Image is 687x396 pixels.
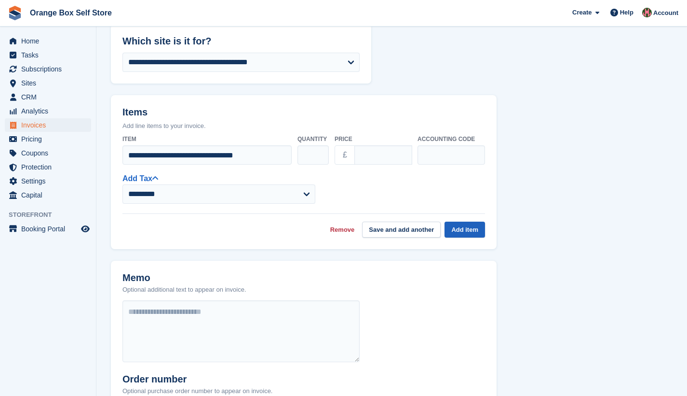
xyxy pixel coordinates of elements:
a: menu [5,222,91,236]
span: Home [21,34,79,48]
label: Item [122,135,292,143]
a: Remove [330,225,355,235]
a: menu [5,34,91,48]
label: Quantity [297,135,329,143]
a: Preview store [80,223,91,235]
span: Tasks [21,48,79,62]
label: Price [335,135,412,143]
span: Account [653,8,678,18]
a: menu [5,132,91,146]
span: Capital [21,188,79,202]
span: Subscriptions [21,62,79,76]
h2: Items [122,107,485,120]
span: CRM [21,90,79,104]
p: Add line items to your invoice. [122,121,485,131]
a: menu [5,146,91,160]
img: David Clark [642,8,652,17]
button: Save and add another [362,222,441,238]
p: Optional additional text to appear on invoice. [122,285,246,295]
span: Help [620,8,633,17]
a: menu [5,188,91,202]
a: menu [5,174,91,188]
span: Settings [21,174,79,188]
span: Invoices [21,118,79,132]
label: Accounting code [418,135,485,143]
h2: Memo [122,272,246,283]
a: Orange Box Self Store [26,5,116,21]
a: Add Tax [122,174,158,183]
p: Optional purchase order number to appear on invoice. [122,386,272,396]
button: Add item [445,222,485,238]
span: Protection [21,160,79,174]
a: menu [5,160,91,174]
img: stora-icon-8386f47178a22dfd0bd8f6a31ec36ba5ce8667c1dd55bd0f319d3a0aa187defe.svg [8,6,22,20]
a: menu [5,76,91,90]
span: Create [572,8,592,17]
a: menu [5,90,91,104]
span: Coupons [21,146,79,160]
a: menu [5,104,91,118]
h2: Which site is it for? [122,36,360,47]
span: Pricing [21,132,79,146]
span: Booking Portal [21,222,79,236]
span: Analytics [21,104,79,118]
span: Storefront [9,210,96,220]
a: menu [5,118,91,132]
a: menu [5,62,91,76]
h2: Order number [122,374,272,385]
a: menu [5,48,91,62]
span: Sites [21,76,79,90]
